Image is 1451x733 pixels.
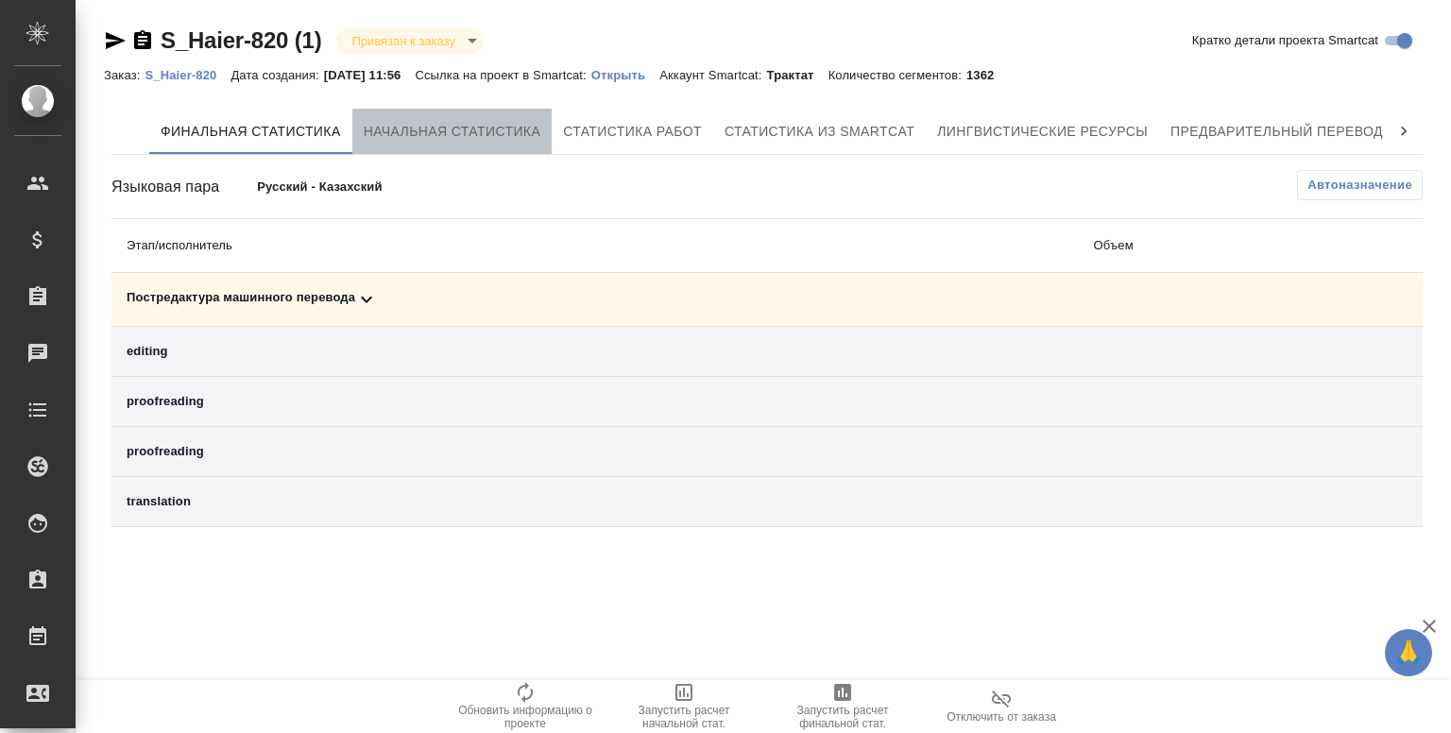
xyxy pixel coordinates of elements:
[131,29,154,52] button: Скопировать ссылку
[127,288,1064,311] div: Toggle Row Expanded
[828,68,966,82] p: Количество сегментов:
[563,120,702,144] span: Статистика работ
[145,68,230,82] p: S_Haier-820
[1170,120,1383,144] span: Предварительный перевод
[937,120,1148,144] span: Лингвистические ресурсы
[1297,170,1423,200] button: Автоназначение
[127,392,1064,411] div: proofreading
[767,68,828,82] p: Трактат
[161,120,341,144] span: Финальная статистика
[127,442,1064,461] div: proofreading
[104,68,145,82] p: Заказ:
[336,28,483,54] div: Привязан к заказу
[127,342,1064,361] div: editing
[346,33,460,49] button: Привязан к заказу
[145,66,230,82] a: S_Haier-820
[1392,633,1425,673] span: 🙏
[725,120,914,144] span: Статистика из Smartcat
[591,66,659,82] a: Открыть
[1385,629,1432,676] button: 🙏
[104,29,127,52] button: Скопировать ссылку для ЯМессенджера
[1307,176,1412,195] span: Автоназначение
[111,219,1079,273] th: Этап/исполнитель
[1192,31,1378,50] span: Кратко детали проекта Smartcat
[415,68,590,82] p: Ссылка на проект в Smartcat:
[111,176,257,198] div: Языковая пара
[127,492,1064,511] div: translation
[966,68,1008,82] p: 1362
[364,120,541,144] span: Начальная статистика
[1079,219,1320,273] th: Объем
[659,68,766,82] p: Аккаунт Smartcat:
[324,68,416,82] p: [DATE] 11:56
[230,68,323,82] p: Дата создания:
[257,178,548,196] p: Русский - Казахский
[161,27,321,53] a: S_Haier-820 (1)
[591,68,659,82] p: Открыть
